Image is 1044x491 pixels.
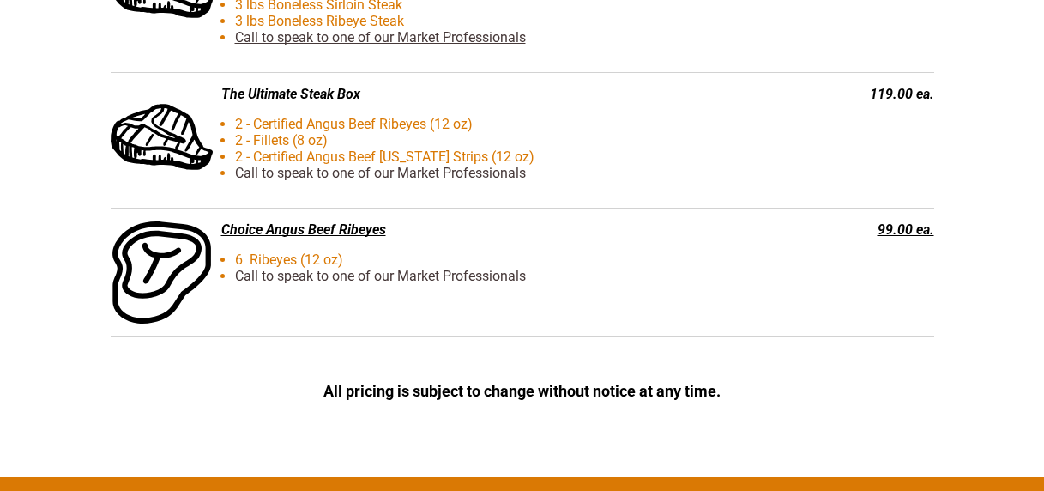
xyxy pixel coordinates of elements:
div: 119.00 ea. [769,86,934,102]
li: 2 - Certified Angus Beef [US_STATE] Strips (12 oz) [159,149,775,165]
a: Call to speak to one of our Market Professionals [235,29,526,45]
span: All pricing is subject to change without notice at any time. [323,382,721,400]
div: 99.00 ea. [769,221,934,238]
li: 3 lbs Boneless Ribeye Steak [159,13,775,29]
a: Call to speak to one of our Market Professionals [235,268,526,284]
li: 2 - Certified Angus Beef Ribeyes (12 oz) [159,116,775,132]
div: Choice Angus Beef Ribeyes [111,221,761,238]
a: Call to speak to one of our Market Professionals [235,165,526,181]
li: 6 Ribeyes (12 oz) [159,252,775,268]
li: 2 - Fillets (8 oz) [159,132,775,149]
div: The Ultimate Steak Box [111,86,761,102]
